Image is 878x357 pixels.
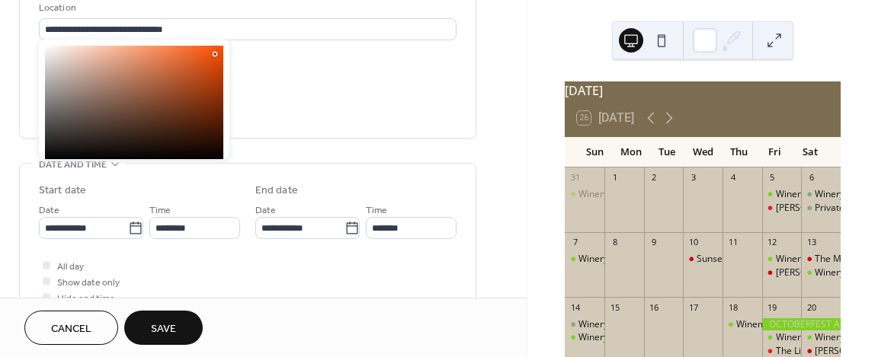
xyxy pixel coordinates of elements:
[569,172,581,183] div: 31
[565,253,604,266] div: Winery Open noon-5pm
[685,137,721,167] div: Wed
[801,188,841,201] div: Winery Open 12pm -4pm Private Event 4pm-10pm
[649,301,660,313] div: 16
[577,137,613,167] div: Sun
[801,331,841,344] div: Winery Open noon-10pm
[723,318,762,331] div: Winemaker's Dinner 6:30-8:30pm
[578,331,741,344] div: Winery Closed for private event 1:30-5
[762,202,802,215] div: Shirley Dragovich is Gashouse Annie at Red Barn Winery on September 5th, 6-9pm.
[578,188,679,201] div: Winery Open noon-5pm
[757,137,793,167] div: Fri
[609,237,620,248] div: 8
[366,202,387,218] span: Time
[793,137,828,167] div: Sat
[609,301,620,313] div: 15
[762,331,802,344] div: Winery open 4-10pm Live Music at 6pm
[762,266,802,279] div: Dennis Crawford Acoustic kicks it at Red Barn Winery 6-9pm Friday, September 12th.
[762,253,802,266] div: Winery open 4-10pm Live Music at 6pm
[569,237,581,248] div: 7
[39,157,107,173] span: Date and time
[806,237,817,248] div: 13
[697,253,876,266] div: Sunset Yoga at [GEOGRAPHIC_DATA] 7pm
[767,237,778,248] div: 12
[806,172,817,183] div: 6
[51,321,91,337] span: Cancel
[727,301,739,313] div: 18
[687,172,699,183] div: 3
[39,202,59,218] span: Date
[767,301,778,313] div: 19
[24,311,118,345] button: Cancel
[565,81,841,100] div: [DATE]
[39,183,86,199] div: Start date
[578,318,678,331] div: Winery Open noon-1:30
[727,237,739,248] div: 11
[57,275,120,291] span: Show date only
[649,172,660,183] div: 2
[687,237,699,248] div: 10
[149,202,171,218] span: Time
[57,291,115,307] span: Hide end time
[565,318,604,331] div: Winery Open noon-1:30
[649,237,660,248] div: 9
[565,331,604,344] div: Winery Closed for private event 1:30-5
[124,311,203,345] button: Save
[609,172,620,183] div: 1
[801,253,841,266] div: The Market at Red Barn Winery | Saturday, September 13th Noon - 4PM
[801,266,841,279] div: Winery Open noon-10pm
[565,188,604,201] div: Winery Open noon-5pm
[721,137,757,167] div: Thu
[255,183,298,199] div: End date
[569,301,581,313] div: 14
[683,253,723,266] div: Sunset Yoga at Red Barn Winery 7pm
[801,202,841,215] div: Private Event - Winery Closed 4pm-10pm
[255,202,276,218] span: Date
[151,321,176,337] span: Save
[806,301,817,313] div: 20
[767,172,778,183] div: 5
[613,137,649,167] div: Mon
[727,172,739,183] div: 4
[57,259,84,275] span: All day
[687,301,699,313] div: 17
[762,318,841,331] div: OCTOBERFEST ALL DAY!!!
[578,253,679,266] div: Winery Open noon-5pm
[649,137,684,167] div: Tue
[762,188,802,201] div: Winery open 4-10pm Live Music at 6pm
